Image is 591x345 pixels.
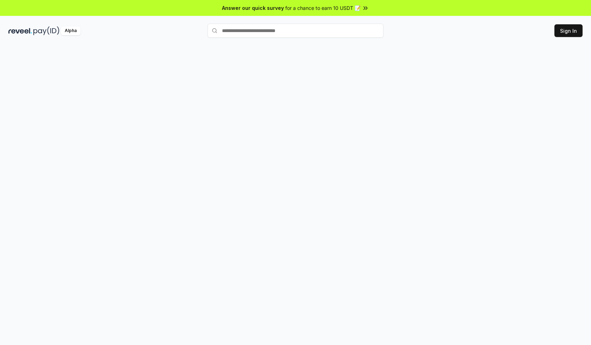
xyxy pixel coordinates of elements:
[33,26,59,35] img: pay_id
[8,26,32,35] img: reveel_dark
[554,24,583,37] button: Sign In
[61,26,81,35] div: Alpha
[222,4,284,12] span: Answer our quick survey
[285,4,361,12] span: for a chance to earn 10 USDT 📝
